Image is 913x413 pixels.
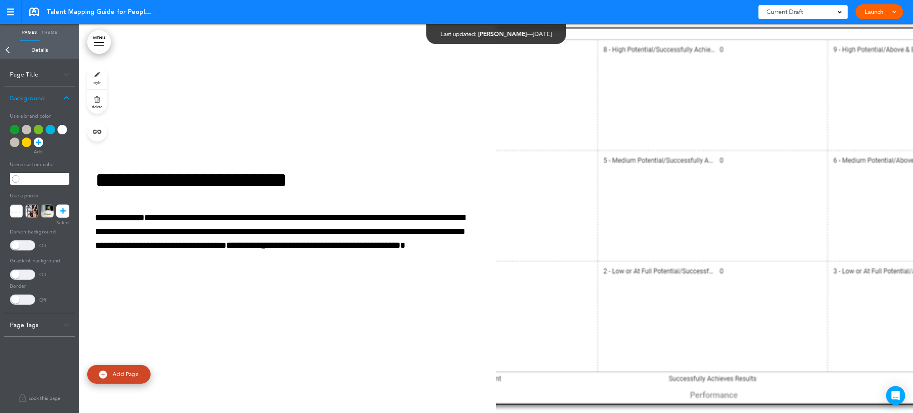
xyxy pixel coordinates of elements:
h5: Use a custom color [10,158,69,169]
a: Lock this page [4,387,75,409]
img: arrow-down@2x.png [63,323,69,327]
div: Off [39,297,46,302]
img: arrow-down@2x.png [63,72,69,76]
div: Page Tags [4,313,75,337]
h5: Darken background [10,226,69,237]
span: delete [92,104,102,109]
img: pexels-photo-4502492.jpeg [41,205,54,218]
span: Last updated: [441,30,477,38]
span: [DATE] [533,30,552,38]
div: Open Intercom Messenger [886,386,905,405]
div: Off [39,243,46,248]
div: Page Title [4,63,75,86]
a: Launch [861,4,886,19]
span: [PERSON_NAME] [478,30,527,38]
span: style [94,80,101,85]
a: Pages [20,24,40,41]
h5: Use a brand color [10,110,69,121]
a: delete [87,90,107,114]
img: arrow-down@2x.png [63,96,69,100]
img: 1755903702645-WhatisTalentMapping.png [496,24,913,413]
img: 1755903702645-WhatisTalentMapping.png [10,205,23,218]
h5: Border [10,280,69,291]
img: add.svg [99,371,107,379]
img: pexels-photo-3184423.jpeg [25,205,38,218]
div: Background [4,86,75,110]
a: Add Page [87,365,151,384]
div: — [441,31,552,37]
h5: Gradient background [10,254,69,266]
span: Current Draft [766,6,803,17]
div: Off [39,272,46,277]
a: style [87,66,107,90]
span: Add Page [113,371,139,378]
span: Talent Mapping Guide for People Leaders [47,8,154,16]
a: Theme [40,24,59,41]
a: MENU [87,30,111,54]
h5: Use a photo [10,189,69,201]
img: lock.svg [19,393,27,403]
